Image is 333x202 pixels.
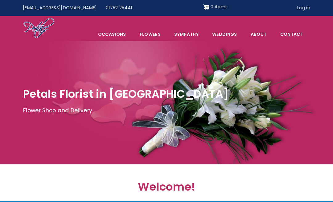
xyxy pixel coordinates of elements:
[101,2,138,14] a: 01752 254411
[92,28,133,41] span: Occasions
[293,2,314,14] a: Log in
[23,18,55,39] img: Home
[32,180,301,197] h2: Welcome!
[274,28,310,41] a: Contact
[244,28,273,41] a: About
[23,86,229,101] span: Petals Florist in [GEOGRAPHIC_DATA]
[18,2,101,14] a: [EMAIL_ADDRESS][DOMAIN_NAME]
[133,28,167,41] a: Flowers
[211,4,228,10] span: 0 items
[203,2,209,12] img: Shopping cart
[203,2,228,12] a: Shopping cart 0 items
[206,28,244,41] span: Weddings
[23,106,310,115] p: Flower Shop and Delivery
[168,28,205,41] a: Sympathy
